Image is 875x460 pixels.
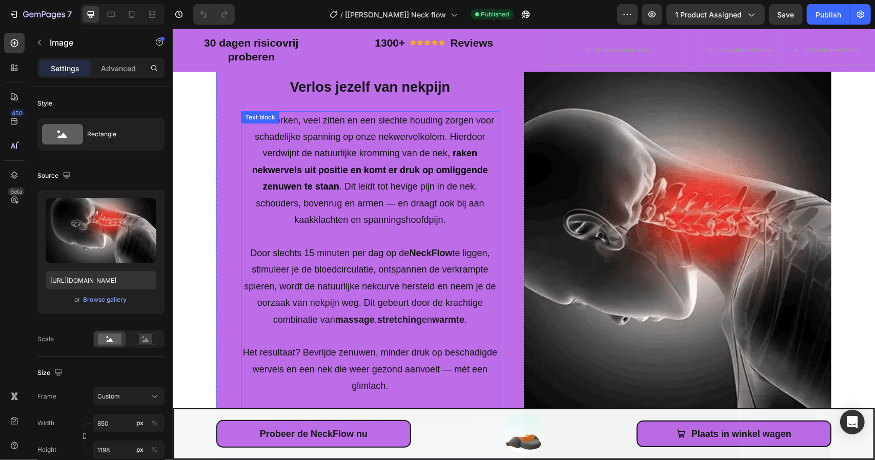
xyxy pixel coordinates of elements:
[173,29,875,460] iframe: Design area
[87,122,150,146] div: Rectangle
[37,169,73,183] div: Source
[37,334,54,344] div: Scale
[259,286,292,296] strong: warmte
[8,187,25,196] div: Beta
[276,6,321,22] h2: Reviews
[10,109,25,117] div: 450
[84,295,127,304] div: Browse gallery
[193,4,235,25] div: Undo/Redo
[136,419,144,428] div: px
[816,9,841,20] div: Publish
[151,445,157,454] div: %
[46,271,156,289] input: https://example.com/image.jpg
[519,397,619,413] div: Plaats in winkel wagen
[201,6,233,22] h2: 1300+
[46,198,156,263] img: preview-image
[37,392,56,401] label: Frame
[51,63,79,74] p: Settings
[205,286,249,296] strong: stretching
[632,17,686,26] div: Drop element here
[70,84,105,93] div: Text block
[75,294,81,306] span: or
[675,9,742,20] span: 1 product assigned
[93,441,165,459] input: px%
[148,444,160,456] button: px
[769,4,803,25] button: Save
[101,63,136,74] p: Advanced
[545,17,600,26] div: Drop element here
[162,286,202,296] strong: massage
[37,445,56,454] label: Height
[69,83,325,200] p: Hard werken, veel zitten en een slechte houding zorgen voor schadelijke spanning op onze nekwerve...
[4,4,76,25] button: 7
[351,7,659,441] img: gempages_574660064380453732-3f799bbd-379e-4a19-a78a-1846b283ad0a.webp
[345,9,446,20] span: [[PERSON_NAME]] Neck flow
[93,414,165,432] input: px%
[83,295,128,305] button: Browse gallery
[37,419,54,428] label: Width
[237,219,280,229] strong: NeckFlow
[423,17,478,26] div: Drop element here
[778,10,795,19] span: Save
[341,9,343,20] span: /
[481,10,510,19] span: Published
[8,6,150,36] h2: 30 dagen risicovrij proberen
[90,153,167,163] strong: zenuwen te staan
[93,387,165,406] button: Custom
[148,417,160,429] button: px
[464,392,659,419] button: Plaats in winkel &nbsp;wagen
[79,119,304,146] strong: raken nekwervels uit positie en komt er druk op omliggen
[304,136,315,147] strong: de
[37,99,52,108] div: Style
[840,410,865,434] div: Open Intercom Messenger
[331,385,372,426] img: gempages_574660064380453732-f8f4ccb2-653d-469f-aa23-62cecf4fe509.png
[69,216,325,299] p: Door slechts 15 minuten per dag op de te liggen, stimuleer je de bloedcirculatie, ontspannen de v...
[807,4,850,25] button: Publish
[67,8,72,20] p: 7
[666,4,765,25] button: 1 product assigned
[134,444,146,456] button: %
[37,366,65,380] div: Size
[136,445,144,454] div: px
[69,316,325,365] p: Het resultaat? Bevrijde zenuwen, minder druk op beschadigde wervels en een nek die weer gezond aa...
[134,417,146,429] button: %
[69,48,325,69] p: Verlos jezelf van nekpijn
[87,400,195,410] span: Probeer de NeckFlow nu
[97,392,120,401] span: Custom
[50,36,137,49] p: Image
[151,419,157,428] div: %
